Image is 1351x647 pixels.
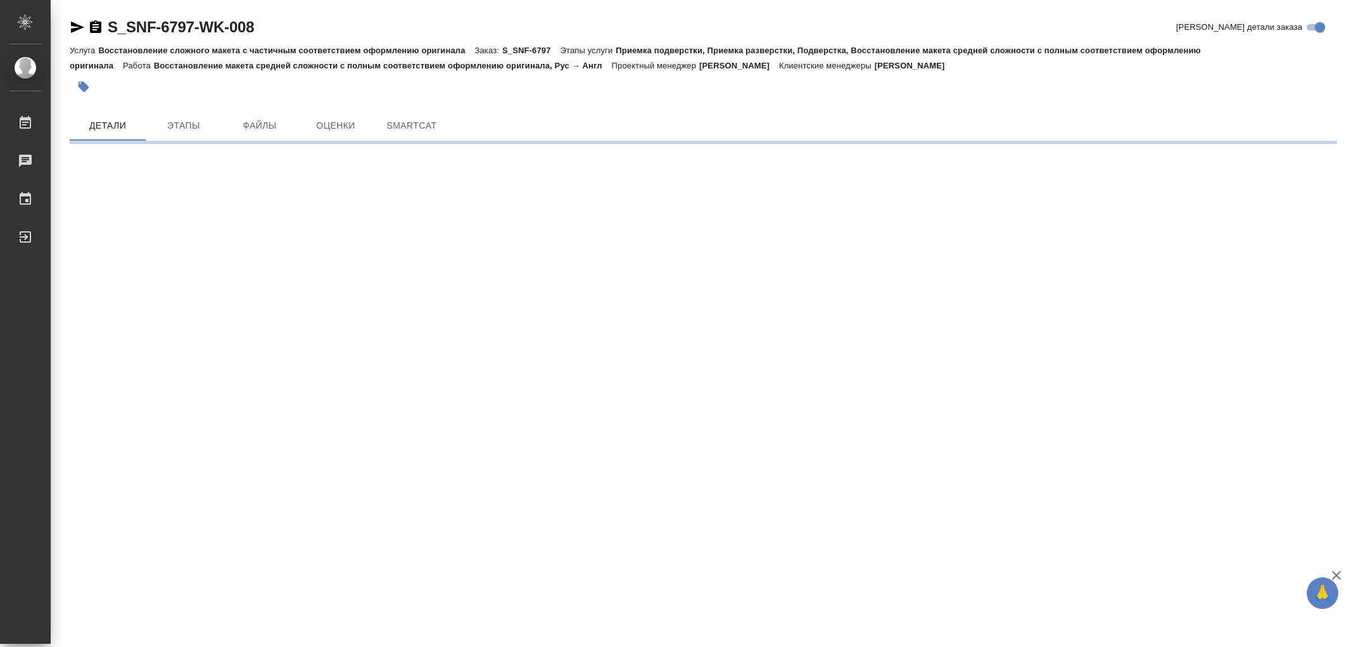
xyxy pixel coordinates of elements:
button: Скопировать ссылку для ЯМессенджера [70,20,85,35]
span: Оценки [305,118,366,134]
p: Заказ: [475,46,502,55]
p: [PERSON_NAME] [699,61,779,70]
p: S_SNF-6797 [502,46,561,55]
p: Услуга [70,46,98,55]
a: S_SNF-6797-WK-008 [108,18,254,35]
p: Этапы услуги [561,46,616,55]
p: Работа [123,61,154,70]
span: Файлы [229,118,290,134]
span: Детали [77,118,138,134]
p: Проектный менеджер [612,61,699,70]
p: Восстановление сложного макета с частичным соответствием оформлению оригинала [98,46,474,55]
button: 🙏 [1307,577,1338,609]
p: Приемка подверстки, Приемка разверстки, Подверстка, Восстановление макета средней сложности с пол... [70,46,1201,70]
span: 🙏 [1312,580,1333,606]
p: Восстановление макета средней сложности с полным соответствием оформлению оригинала, Рус → Англ [154,61,612,70]
p: Клиентские менеджеры [779,61,875,70]
button: Скопировать ссылку [88,20,103,35]
span: [PERSON_NAME] детали заказа [1176,21,1302,34]
span: Этапы [153,118,214,134]
span: SmartCat [381,118,442,134]
button: Добавить тэг [70,73,98,101]
p: [PERSON_NAME] [875,61,955,70]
